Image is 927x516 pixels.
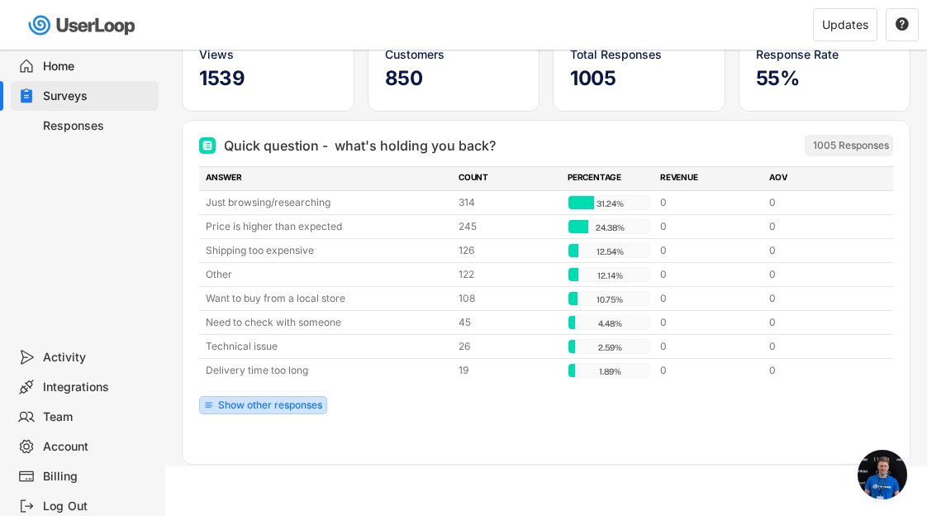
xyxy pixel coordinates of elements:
[43,380,152,395] div: Integrations
[572,220,648,235] div: 24.38%
[459,363,558,378] div: 19
[822,19,868,31] div: Updates
[660,195,759,210] div: 0
[572,316,648,331] div: 4.48%
[572,292,648,307] div: 10.75%
[572,244,648,259] div: 12.54%
[43,118,152,134] div: Responses
[459,195,558,210] div: 314
[769,363,868,378] div: 0
[199,66,337,91] h5: 1539
[660,219,759,234] div: 0
[459,171,558,186] div: COUNT
[206,363,449,378] div: Delivery time too long
[660,243,759,258] div: 0
[769,315,868,330] div: 0
[769,267,868,282] div: 0
[43,439,152,455] div: Account
[769,195,868,210] div: 0
[756,66,894,91] h5: 55%
[43,59,152,74] div: Home
[769,339,868,354] div: 0
[660,363,759,378] div: 0
[206,291,449,306] div: Want to buy from a local store
[202,141,212,150] img: Multi Select
[206,315,449,330] div: Need to check with someone
[25,8,141,42] img: userloop-logo-01.svg
[459,243,558,258] div: 126
[895,17,910,32] button: 
[769,291,868,306] div: 0
[769,243,868,258] div: 0
[572,364,648,379] div: 1.89%
[572,268,648,283] div: 12.14%
[385,66,523,91] h5: 850
[206,339,449,354] div: Technical issue
[43,499,152,514] div: Log Out
[199,45,337,63] div: Views
[660,291,759,306] div: 0
[206,267,449,282] div: Other
[570,45,708,63] div: Total Responses
[385,45,523,63] div: Customers
[858,450,907,499] a: Open chat
[660,339,759,354] div: 0
[572,196,648,211] div: 31.24%
[769,171,868,186] div: AOV
[572,340,648,355] div: 2.59%
[459,339,558,354] div: 26
[206,171,449,186] div: ANSWER
[459,291,558,306] div: 108
[459,219,558,234] div: 245
[896,17,909,31] text: 
[660,267,759,282] div: 0
[43,88,152,104] div: Surveys
[568,171,650,186] div: PERCENTAGE
[769,219,868,234] div: 0
[813,139,889,152] div: 1005 Responses
[756,45,894,63] div: Response Rate
[43,350,152,365] div: Activity
[660,315,759,330] div: 0
[459,315,558,330] div: 45
[206,219,449,234] div: Price is higher than expected
[218,400,322,410] div: Show other responses
[224,136,496,155] div: Quick question - what's holding you back?
[660,171,759,186] div: REVENUE
[459,267,558,282] div: 122
[206,195,449,210] div: Just browsing/researching
[43,469,152,485] div: Billing
[43,409,152,425] div: Team
[570,66,708,91] h5: 1005
[206,243,449,258] div: Shipping too expensive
